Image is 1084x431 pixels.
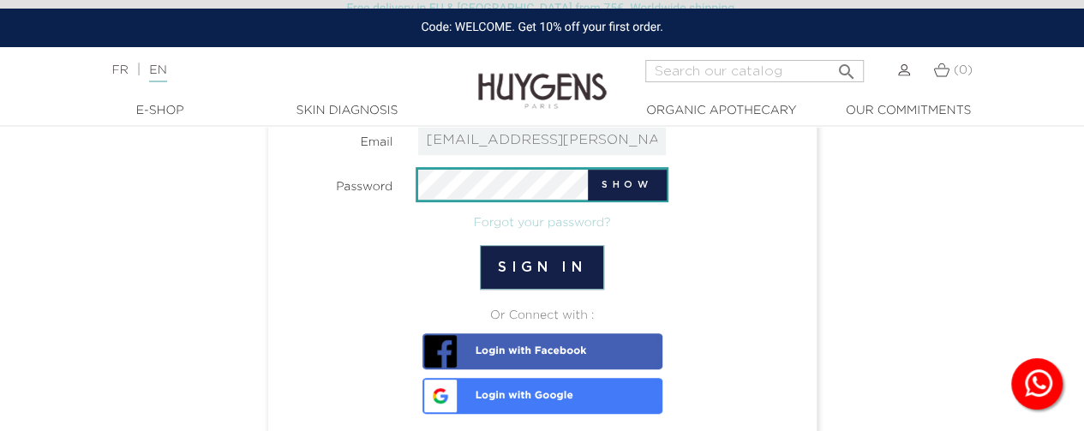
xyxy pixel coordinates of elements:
[282,307,803,325] div: Or Connect with :
[261,102,433,120] a: Skin Diagnosis
[954,64,973,76] span: (0)
[111,64,128,76] a: FR
[823,102,994,120] a: Our commitments
[588,170,667,200] button: Show
[149,64,166,82] a: EN
[831,55,862,78] button: 
[269,170,406,196] label: Password
[103,60,439,81] div: |
[636,102,807,120] a: Organic Apothecary
[422,378,662,414] a: Login with Google
[269,125,406,152] label: Email
[427,378,573,402] span: Login with Google
[422,333,662,369] a: Login with Facebook
[645,60,864,82] input: Search
[836,57,857,77] i: 
[75,102,246,120] a: E-Shop
[480,245,604,290] button: Sign in
[478,45,607,111] img: Huygens
[427,333,587,357] span: Login with Facebook
[474,217,611,229] a: Forgot your password?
